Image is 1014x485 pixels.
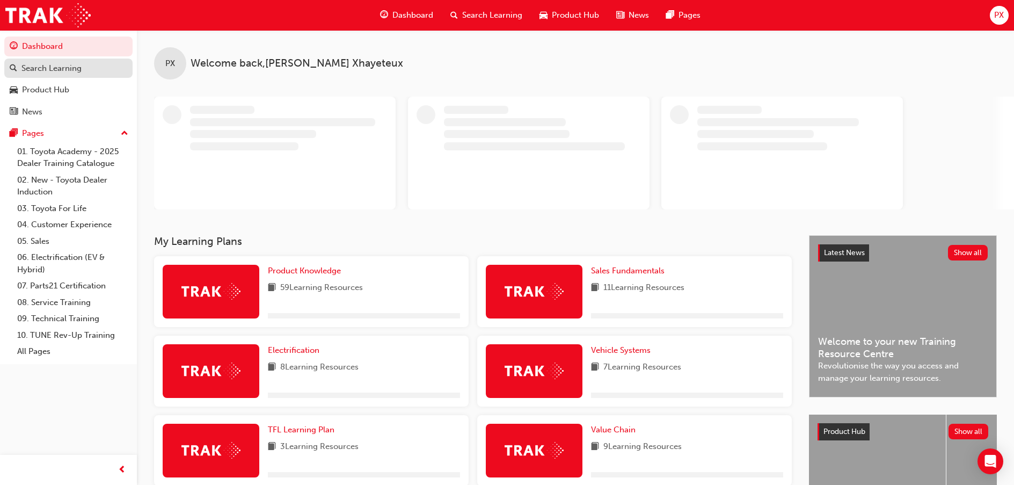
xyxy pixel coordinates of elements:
div: News [22,106,42,118]
span: Welcome back , [PERSON_NAME] Xhayeteux [191,57,403,70]
a: Electrification [268,344,324,357]
span: 11 Learning Resources [603,281,684,295]
span: prev-icon [118,464,126,477]
a: Product HubShow all [818,423,988,440]
span: PX [165,57,175,70]
span: pages-icon [666,9,674,22]
button: Pages [4,124,133,143]
a: Latest NewsShow allWelcome to your new Training Resource CentreRevolutionise the way you access a... [809,235,997,397]
a: Value Chain [591,424,640,436]
a: 06. Electrification (EV & Hybrid) [13,249,133,278]
img: Trak [181,363,240,379]
span: book-icon [591,440,599,454]
a: 03. Toyota For Life [13,200,133,217]
a: 08. Service Training [13,294,133,311]
img: Trak [505,283,564,300]
span: search-icon [450,9,458,22]
span: Product Hub [552,9,599,21]
a: Sales Fundamentals [591,265,669,277]
span: Value Chain [591,425,636,435]
img: Trak [181,283,240,300]
button: Show all [949,424,989,439]
span: Latest News [824,248,865,257]
a: Product Hub [4,80,133,100]
span: guage-icon [10,42,18,52]
img: Trak [505,363,564,379]
span: Vehicle Systems [591,345,651,355]
img: Trak [505,442,564,459]
a: guage-iconDashboard [371,4,442,26]
span: Sales Fundamentals [591,266,665,276]
img: Trak [181,442,240,459]
span: Pages [679,9,701,21]
a: Vehicle Systems [591,344,655,357]
div: Search Learning [21,62,82,75]
div: Open Intercom Messenger [977,448,1003,474]
a: Dashboard [4,37,133,56]
span: guage-icon [380,9,388,22]
span: search-icon [10,64,17,74]
a: 04. Customer Experience [13,216,133,233]
span: book-icon [268,361,276,374]
span: news-icon [616,9,624,22]
span: book-icon [591,361,599,374]
span: 59 Learning Resources [280,281,363,295]
a: pages-iconPages [658,4,709,26]
span: book-icon [268,281,276,295]
a: 07. Parts21 Certification [13,278,133,294]
button: PX [990,6,1009,25]
a: All Pages [13,343,133,360]
button: Show all [948,245,988,260]
span: Product Hub [823,427,865,436]
a: 01. Toyota Academy - 2025 Dealer Training Catalogue [13,143,133,172]
span: up-icon [121,127,128,141]
a: Product Knowledge [268,265,345,277]
span: Dashboard [392,9,433,21]
span: PX [994,9,1004,21]
span: Electrification [268,345,319,355]
a: car-iconProduct Hub [531,4,608,26]
span: book-icon [268,440,276,454]
h3: My Learning Plans [154,235,792,248]
span: TFL Learning Plan [268,425,334,435]
div: Pages [22,127,44,140]
span: Product Knowledge [268,266,341,276]
span: News [629,9,649,21]
span: Revolutionise the way you access and manage your learning resources. [818,360,988,384]
a: News [4,102,133,122]
a: search-iconSearch Learning [442,4,531,26]
a: Latest NewsShow all [818,244,988,262]
span: Search Learning [462,9,522,21]
button: DashboardSearch LearningProduct HubNews [4,34,133,124]
span: 7 Learning Resources [603,361,681,374]
span: car-icon [539,9,548,22]
span: news-icon [10,107,18,117]
a: 05. Sales [13,233,133,250]
a: 09. Technical Training [13,310,133,327]
span: car-icon [10,85,18,95]
span: pages-icon [10,129,18,139]
span: book-icon [591,281,599,295]
span: Welcome to your new Training Resource Centre [818,336,988,360]
span: 8 Learning Resources [280,361,359,374]
a: news-iconNews [608,4,658,26]
span: 9 Learning Resources [603,440,682,454]
div: Product Hub [22,84,69,96]
img: Trak [5,3,91,27]
a: 02. New - Toyota Dealer Induction [13,172,133,200]
a: Search Learning [4,59,133,78]
a: 10. TUNE Rev-Up Training [13,327,133,344]
span: 3 Learning Resources [280,440,359,454]
a: TFL Learning Plan [268,424,339,436]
